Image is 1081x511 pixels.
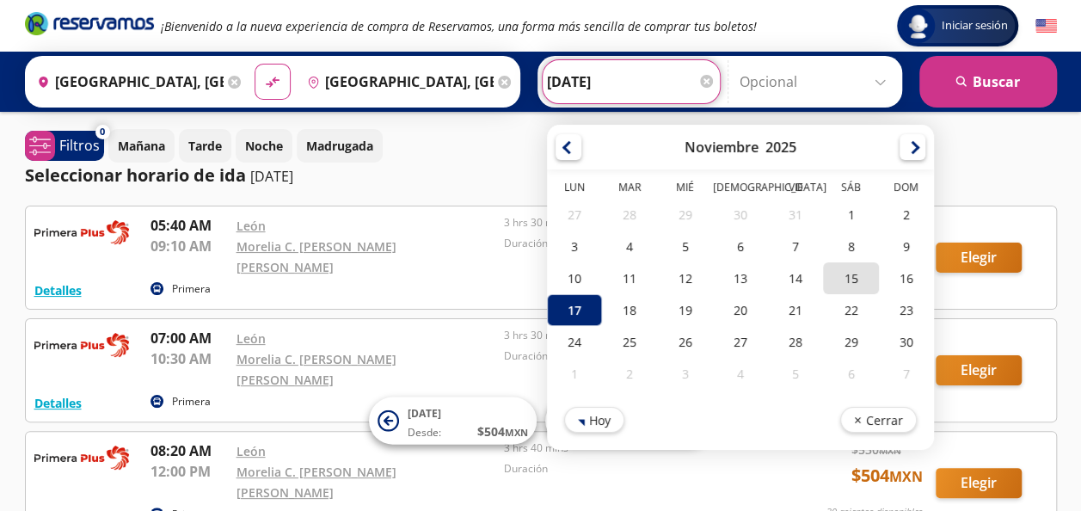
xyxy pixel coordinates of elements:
[768,180,823,199] th: Viernes
[602,231,657,262] div: 04-Nov-25
[878,231,933,262] div: 09-Nov-25
[768,294,823,326] div: 21-Nov-25
[30,60,224,103] input: Buscar Origen
[823,294,878,326] div: 22-Nov-25
[161,18,757,34] em: ¡Bienvenido a la nueva experiencia de compra de Reservamos, una forma más sencilla de comprar tus...
[657,199,712,231] div: 29-Oct-25
[236,129,292,163] button: Noche
[657,294,712,326] div: 19-Nov-25
[504,348,764,364] p: Duración
[936,468,1022,498] button: Elegir
[150,440,228,461] p: 08:20 AM
[504,328,764,343] p: 3 hrs 30 mins
[547,231,602,262] div: 03-Nov-25
[889,467,923,486] small: MXN
[34,281,82,299] button: Detalles
[602,326,657,358] div: 25-Nov-25
[602,180,657,199] th: Martes
[768,358,823,390] div: 05-Dic-25
[545,397,713,445] button: [DATE]Desde:$504MXN
[547,358,602,390] div: 01-Dic-25
[712,326,767,358] div: 27-Nov-25
[188,137,222,155] p: Tarde
[236,464,396,501] a: Morelia C. [PERSON_NAME] [PERSON_NAME]
[878,199,933,231] div: 02-Nov-25
[936,355,1022,385] button: Elegir
[740,60,894,103] input: Opcional
[768,199,823,231] div: 31-Oct-25
[547,294,602,326] div: 17-Nov-25
[602,199,657,231] div: 28-Oct-25
[100,125,105,139] span: 0
[236,218,266,234] a: León
[602,358,657,390] div: 02-Dic-25
[712,294,767,326] div: 20-Nov-25
[505,426,528,439] small: MXN
[108,129,175,163] button: Mañana
[685,138,759,157] div: Noviembre
[25,10,154,41] a: Brand Logo
[369,397,537,445] button: [DATE]Desde:$504MXN
[300,60,494,103] input: Buscar Destino
[878,262,933,294] div: 16-Nov-25
[602,294,657,326] div: 18-Nov-25
[250,166,293,187] p: [DATE]
[768,326,823,358] div: 28-Nov-25
[504,215,764,231] p: 3 hrs 30 mins
[823,358,878,390] div: 06-Dic-25
[236,330,266,347] a: León
[657,180,712,199] th: Miércoles
[547,180,602,199] th: Lunes
[179,129,231,163] button: Tarde
[150,328,228,348] p: 07:00 AM
[34,215,129,249] img: RESERVAMOS
[935,17,1015,34] span: Iniciar sesión
[408,406,441,421] span: [DATE]
[25,163,246,188] p: Seleccionar horario de ida
[712,358,767,390] div: 04-Dic-25
[34,440,129,475] img: RESERVAMOS
[657,262,712,294] div: 12-Nov-25
[823,199,878,231] div: 01-Nov-25
[712,180,767,199] th: Jueves
[936,243,1022,273] button: Elegir
[547,326,602,358] div: 24-Nov-25
[879,444,901,457] small: MXN
[712,262,767,294] div: 13-Nov-25
[236,443,266,459] a: León
[172,394,211,409] p: Primera
[878,326,933,358] div: 30-Nov-25
[306,137,373,155] p: Madrugada
[172,281,211,297] p: Primera
[878,180,933,199] th: Domingo
[878,294,933,326] div: 23-Nov-25
[765,138,796,157] div: 2025
[823,231,878,262] div: 08-Nov-25
[150,461,228,482] p: 12:00 PM
[1035,15,1057,37] button: English
[547,262,602,294] div: 10-Nov-25
[839,407,916,433] button: Cerrar
[768,262,823,294] div: 14-Nov-25
[408,425,441,440] span: Desde:
[25,131,104,161] button: 0Filtros
[504,461,764,477] p: Duración
[878,358,933,390] div: 07-Dic-25
[236,238,396,275] a: Morelia C. [PERSON_NAME] [PERSON_NAME]
[477,422,528,440] span: $ 504
[504,440,764,456] p: 3 hrs 40 mins
[236,351,396,388] a: Morelia C. [PERSON_NAME] [PERSON_NAME]
[297,129,383,163] button: Madrugada
[602,262,657,294] div: 11-Nov-25
[150,236,228,256] p: 09:10 AM
[59,135,100,156] p: Filtros
[712,231,767,262] div: 06-Nov-25
[245,137,283,155] p: Noche
[118,137,165,155] p: Mañana
[768,231,823,262] div: 07-Nov-25
[657,231,712,262] div: 05-Nov-25
[919,56,1057,108] button: Buscar
[34,328,129,362] img: RESERVAMOS
[504,236,764,251] p: Duración
[657,358,712,390] div: 03-Dic-25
